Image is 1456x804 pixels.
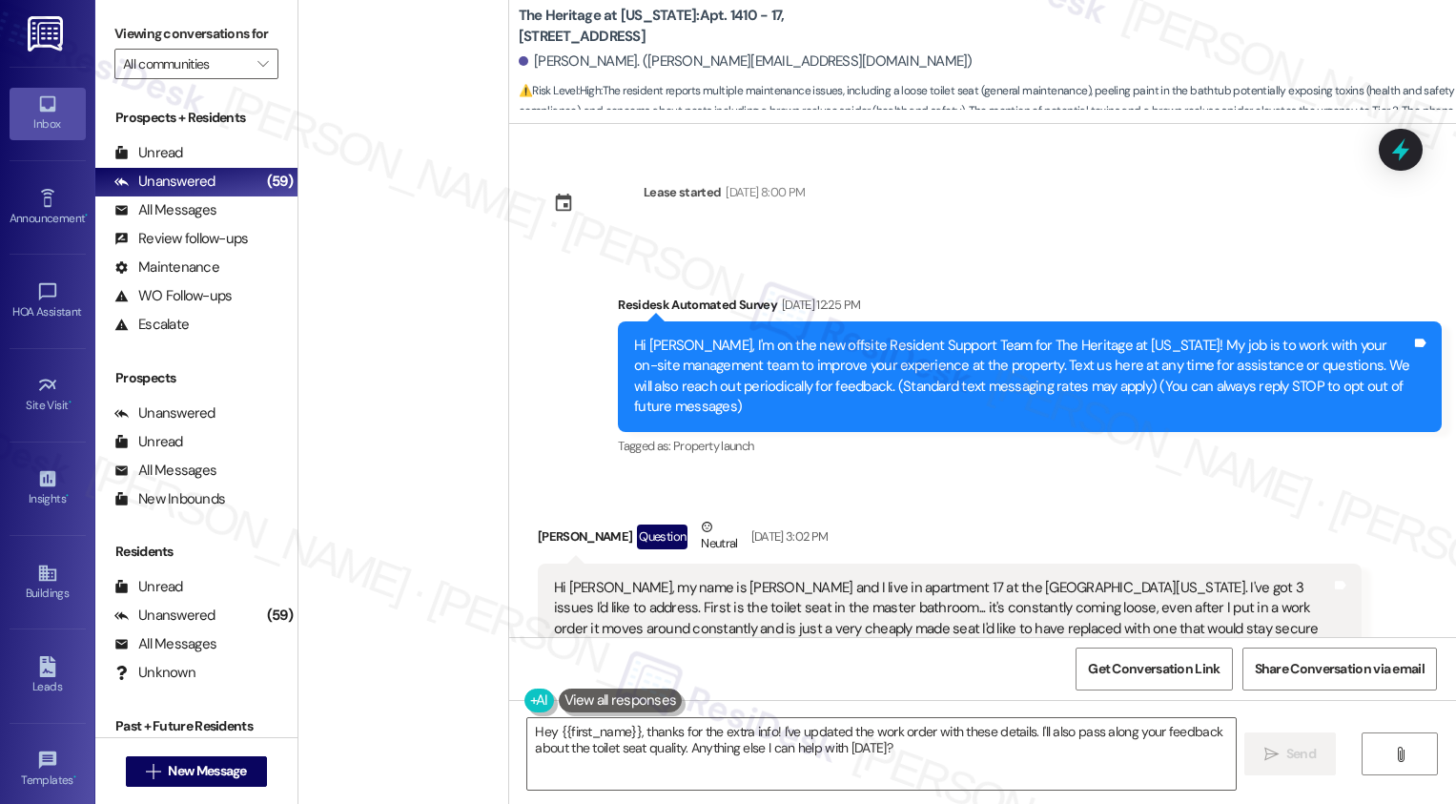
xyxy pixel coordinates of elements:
div: All Messages [114,200,216,220]
i:  [1393,747,1407,762]
input: All communities [123,49,248,79]
div: [DATE] 12:25 PM [777,295,860,315]
button: New Message [126,756,267,787]
div: Residents [95,542,297,562]
div: (59) [262,167,297,196]
div: Tagged as: [618,432,1442,460]
div: New Inbounds [114,489,225,509]
span: : The resident reports multiple maintenance issues, including a loose toilet seat (general mainte... [519,81,1456,142]
div: Unknown [114,663,195,683]
div: Unanswered [114,403,215,423]
div: Hi [PERSON_NAME], I'm on the new offsite Resident Support Team for The Heritage at [US_STATE]! My... [634,336,1411,418]
span: Send [1286,744,1316,764]
a: Templates • [10,744,86,795]
a: Site Visit • [10,369,86,421]
strong: ⚠️ Risk Level: High [519,83,601,98]
div: Maintenance [114,258,219,278]
span: • [66,489,69,503]
div: [DATE] 3:02 PM [747,526,829,546]
button: Send [1244,732,1337,775]
div: Prospects + Residents [95,108,297,128]
span: • [85,209,88,222]
label: Viewing conversations for [114,19,278,49]
i:  [257,56,268,72]
div: Past + Future Residents [95,716,297,736]
span: Get Conversation Link [1088,659,1220,679]
div: [PERSON_NAME] [538,517,1362,564]
span: Property launch [673,438,753,454]
div: Hi [PERSON_NAME], my name is [PERSON_NAME] and I live in apartment 17 at the [GEOGRAPHIC_DATA][US... [554,578,1331,741]
div: [DATE] 8:00 PM [721,182,805,202]
span: • [73,771,76,784]
button: Get Conversation Link [1076,648,1232,691]
div: All Messages [114,634,216,654]
div: [PERSON_NAME]. ([PERSON_NAME][EMAIL_ADDRESS][DOMAIN_NAME]) [519,52,973,72]
span: New Message [168,761,246,781]
div: Prospects [95,368,297,388]
div: WO Follow-ups [114,286,232,306]
div: Unread [114,143,183,163]
img: ResiDesk Logo [28,16,67,52]
textarea: Hey {{first_name}}, thanks for the extra info! I've updated the work order with these details. I'... [527,718,1236,790]
b: The Heritage at [US_STATE]: Apt. 1410 - 17, [STREET_ADDRESS] [519,6,900,47]
div: (59) [262,601,297,630]
div: Unanswered [114,606,215,626]
a: Leads [10,650,86,702]
a: Buildings [10,557,86,608]
div: Review follow-ups [114,229,248,249]
div: All Messages [114,461,216,481]
div: Unread [114,432,183,452]
span: Share Conversation via email [1255,659,1425,679]
a: Inbox [10,88,86,139]
a: HOA Assistant [10,276,86,327]
div: Neutral [697,517,741,557]
i:  [146,764,160,779]
div: Escalate [114,315,189,335]
button: Share Conversation via email [1242,648,1437,691]
div: Question [637,525,687,548]
i:  [1264,747,1279,762]
div: Unread [114,577,183,597]
div: Unanswered [114,172,215,192]
div: Lease started [644,182,722,202]
a: Insights • [10,463,86,514]
span: • [69,396,72,409]
div: Residesk Automated Survey [618,295,1442,321]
